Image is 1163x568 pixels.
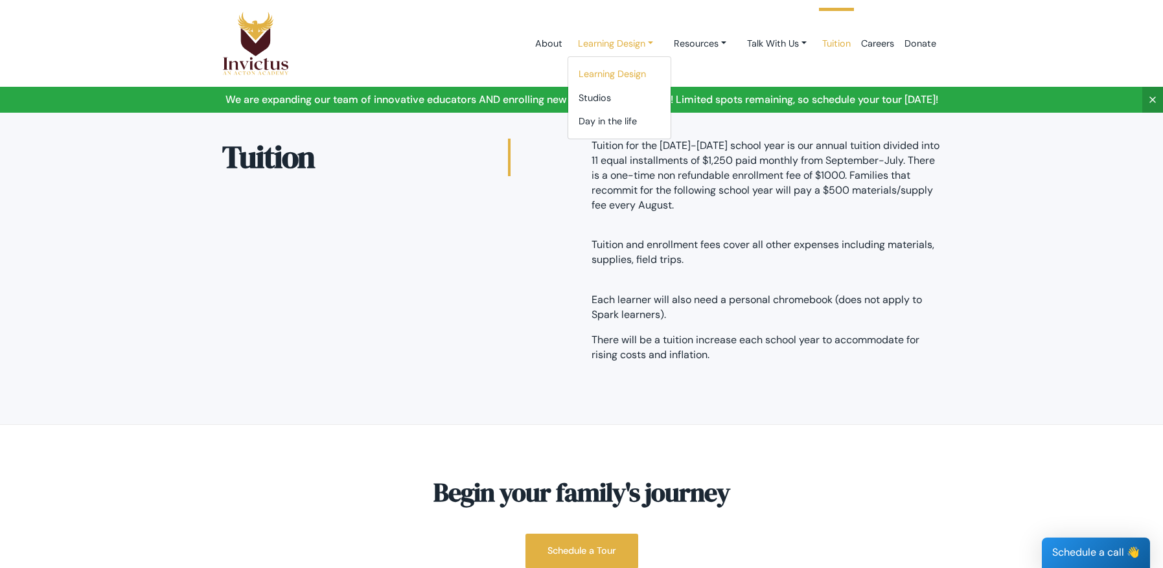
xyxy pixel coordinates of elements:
a: Schedule a Tour [525,534,638,568]
a: Learning Design [568,32,663,56]
h3: Begin your family's journey [222,477,941,508]
img: Logo [222,11,290,76]
h2: Tuition [222,139,511,176]
a: About [530,16,568,71]
p: Tuition and enrollment fees cover all other expenses including materials, supplies, field trips. [592,238,941,267]
div: Schedule a call 👋 [1042,538,1150,568]
a: Day in the life [568,109,671,133]
div: Learning Design [568,56,671,139]
a: Resources [663,32,737,56]
p: Tuition for the [DATE]-[DATE] school year is our annual tuition divided into 11 equal installment... [592,139,941,212]
p: Each learner will also need a personal chromebook (does not apply to Spark learners). [592,293,941,323]
a: Careers [856,16,899,71]
a: Donate [899,16,941,71]
a: Studios [568,86,671,110]
p: There will be a tuition increase each school year to accommodate for rising costs and inflation. [592,333,941,363]
a: Talk With Us [737,32,817,56]
a: Tuition [817,16,856,71]
a: Learning Design [568,62,671,86]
